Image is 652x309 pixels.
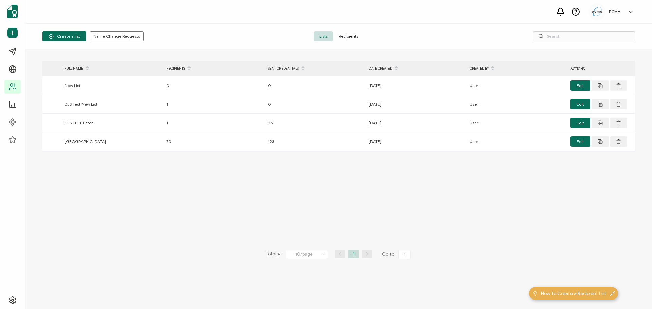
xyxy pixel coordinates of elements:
div: User [466,100,567,108]
div: [GEOGRAPHIC_DATA] [61,138,163,146]
img: sertifier-logomark-colored.svg [7,5,18,18]
span: Go to [382,250,412,259]
div: 0 [265,100,365,108]
div: New List [61,82,163,90]
div: 26 [265,119,365,127]
div: 1 [163,100,265,108]
div: DES Test New List [61,100,163,108]
button: Edit [570,80,590,91]
div: 70 [163,138,265,146]
input: Select [286,250,328,259]
button: Create a list [42,31,86,41]
div: 1 [163,119,265,127]
span: Total 4 [266,250,280,259]
div: User [466,82,567,90]
span: Create a list [49,34,80,39]
div: DES TEST Batch [61,119,163,127]
div: [DATE] [365,119,466,127]
div: DATE CREATED [365,63,466,74]
input: Search [533,31,635,41]
div: ACTIONS [567,65,635,73]
span: Recipients [333,31,364,41]
img: minimize-icon.svg [610,291,615,296]
button: Name Change Requests [90,31,144,41]
div: [DATE] [365,138,466,146]
div: [DATE] [365,82,466,90]
div: User [466,119,567,127]
div: FULL NAME [61,63,163,74]
img: 5c892e8a-a8c9-4ab0-b501-e22bba25706e.jpg [592,7,602,16]
span: Lists [314,31,333,41]
button: Edit [570,99,590,109]
div: RECIPIENTS [163,63,265,74]
div: CREATED BY [466,63,567,74]
span: Name Change Requests [93,34,140,38]
div: User [466,138,567,146]
button: Edit [570,136,590,147]
div: 123 [265,138,365,146]
div: SENT CREDENTIALS [265,63,365,74]
div: 0 [265,82,365,90]
div: [DATE] [365,100,466,108]
li: 1 [348,250,359,258]
div: 0 [163,82,265,90]
iframe: Chat Widget [618,276,652,309]
button: Edit [570,118,590,128]
span: How to Create a Recipient List [541,290,606,297]
h5: PCMA [609,9,620,14]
